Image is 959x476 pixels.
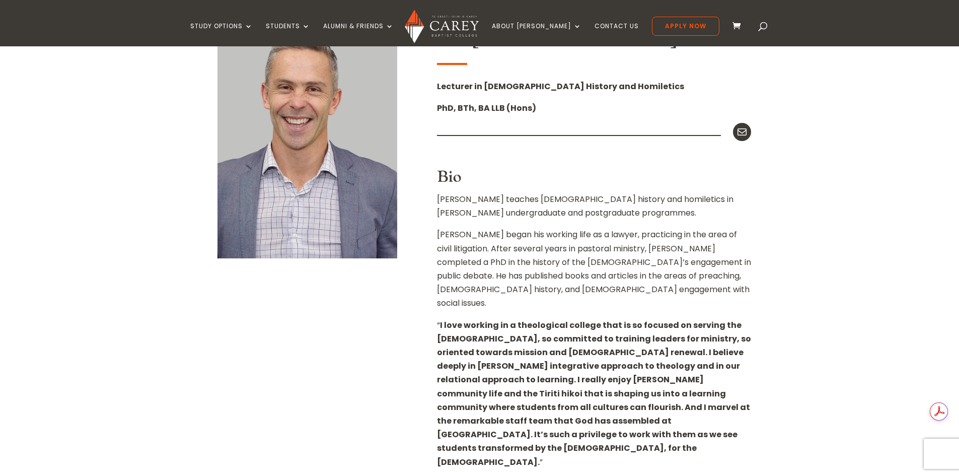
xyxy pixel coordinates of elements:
p: [PERSON_NAME] teaches [DEMOGRAPHIC_DATA] history and homiletics in [PERSON_NAME] undergraduate an... [437,192,751,228]
img: Carey Baptist College [405,10,479,43]
a: Contact Us [595,23,639,46]
a: About [PERSON_NAME] [492,23,581,46]
strong: I love working in a theological college that is so focused on serving the [DEMOGRAPHIC_DATA], so ... [437,319,751,468]
a: Students [266,23,310,46]
strong: Lecturer in [DEMOGRAPHIC_DATA] History and Homiletics [437,81,684,92]
p: [PERSON_NAME] began his working life as a lawyer, practicing in the area of civil litigation. Aft... [437,228,751,318]
img: John Tucker_600x800 [217,19,397,258]
a: Apply Now [652,17,719,36]
strong: PhD, BTh, BA LLB (Hons) [437,102,536,114]
a: Study Options [190,23,253,46]
h3: Bio [437,168,751,192]
a: Alumni & Friends [323,23,394,46]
